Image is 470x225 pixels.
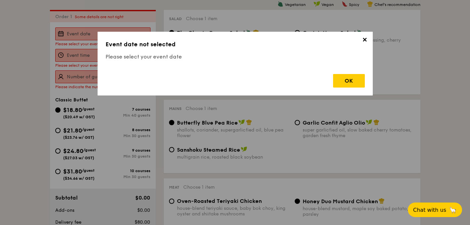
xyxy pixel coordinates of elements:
[408,203,462,217] button: Chat with us🦙
[333,74,365,88] div: OK
[449,206,457,214] span: 🦙
[106,40,365,49] h3: Event date not selected
[360,36,369,46] span: ✕
[413,207,446,213] span: Chat with us
[106,53,365,61] h4: Please select your event date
